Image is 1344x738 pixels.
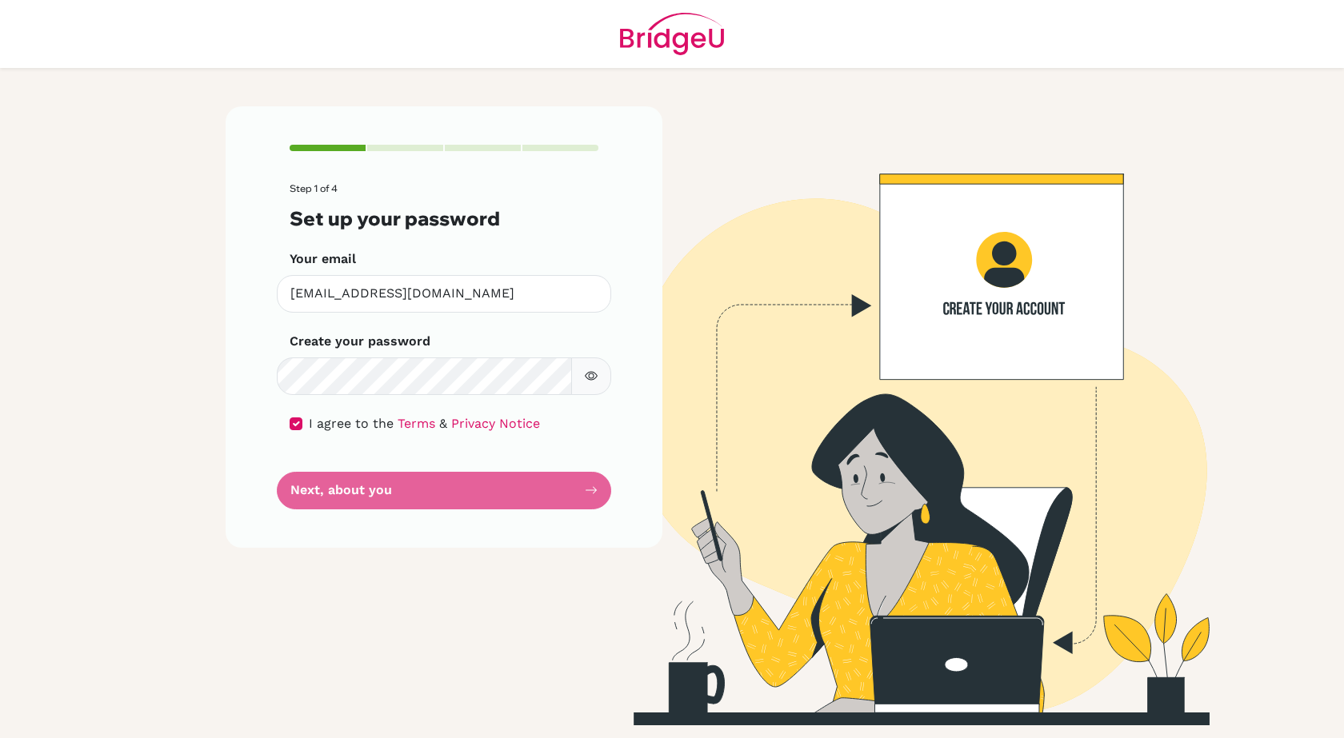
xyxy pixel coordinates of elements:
span: Step 1 of 4 [290,182,338,194]
h3: Set up your password [290,207,598,230]
span: & [439,416,447,431]
a: Privacy Notice [451,416,540,431]
input: Insert your email* [277,275,611,313]
label: Your email [290,249,356,269]
a: Terms [398,416,435,431]
span: I agree to the [309,416,394,431]
label: Create your password [290,332,430,351]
